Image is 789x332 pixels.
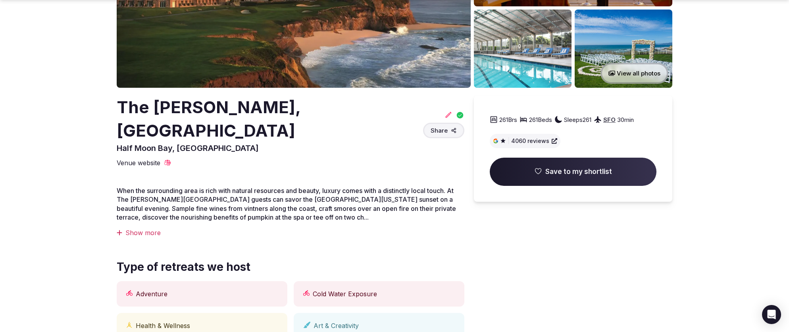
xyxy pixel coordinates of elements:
[493,137,557,145] a: |4060 reviews
[499,116,517,124] span: 261 Brs
[529,116,552,124] span: 261 Beds
[117,187,456,221] span: When the surrounding area is rich with natural resources and beauty, luxury comes with a distinct...
[423,123,464,138] button: Share
[600,63,668,84] button: View all photos
[474,10,572,88] img: Venue gallery photo
[117,158,160,167] span: Venue website
[117,158,171,167] a: Venue website
[117,96,420,143] h2: The [PERSON_NAME], [GEOGRAPHIC_DATA]
[545,167,612,177] span: Save to my shortlist
[117,259,250,275] span: Type of retreats we host
[603,116,616,124] a: SFO
[564,116,591,124] span: Sleeps 261
[508,137,510,145] span: |
[511,137,549,145] span: 4060 reviews
[575,10,672,88] img: Venue gallery photo
[431,126,448,135] span: Share
[617,116,634,124] span: 30 min
[117,228,464,237] div: Show more
[762,305,781,324] div: Open Intercom Messenger
[117,143,259,153] span: Half Moon Bay, [GEOGRAPHIC_DATA]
